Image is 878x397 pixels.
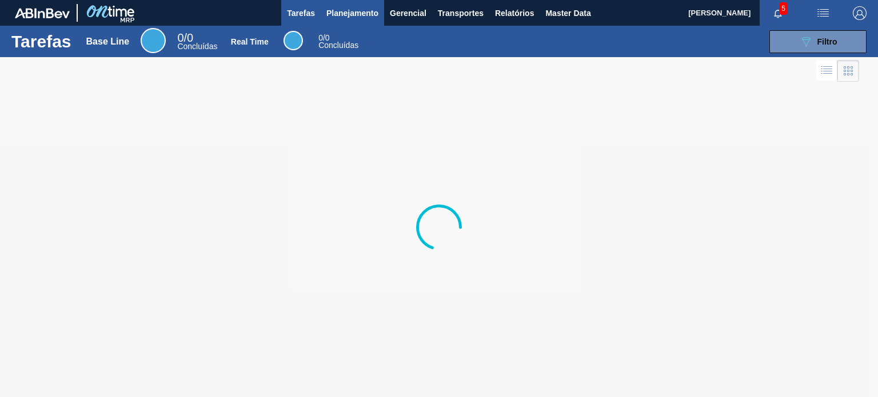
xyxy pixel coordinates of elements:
[86,37,130,47] div: Base Line
[326,6,378,20] span: Planejamento
[231,37,269,46] div: Real Time
[177,31,193,44] span: / 0
[769,30,867,53] button: Filtro
[438,6,484,20] span: Transportes
[177,33,217,50] div: Base Line
[11,35,71,48] h1: Tarefas
[284,31,303,50] div: Real Time
[177,42,217,51] span: Concluídas
[15,8,70,18] img: TNhmsLtSVTkK8tSr43FrP2fwEKptu5GPRR3wAAAABJRU5ErkJggg==
[853,6,867,20] img: Logout
[495,6,534,20] span: Relatórios
[817,37,837,46] span: Filtro
[816,6,830,20] img: userActions
[318,34,358,49] div: Real Time
[760,5,796,21] button: Notificações
[318,41,358,50] span: Concluídas
[545,6,590,20] span: Master Data
[287,6,315,20] span: Tarefas
[390,6,426,20] span: Gerencial
[318,33,323,42] span: 0
[141,28,166,53] div: Base Line
[779,2,788,15] span: 5
[177,31,183,44] span: 0
[318,33,329,42] span: / 0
